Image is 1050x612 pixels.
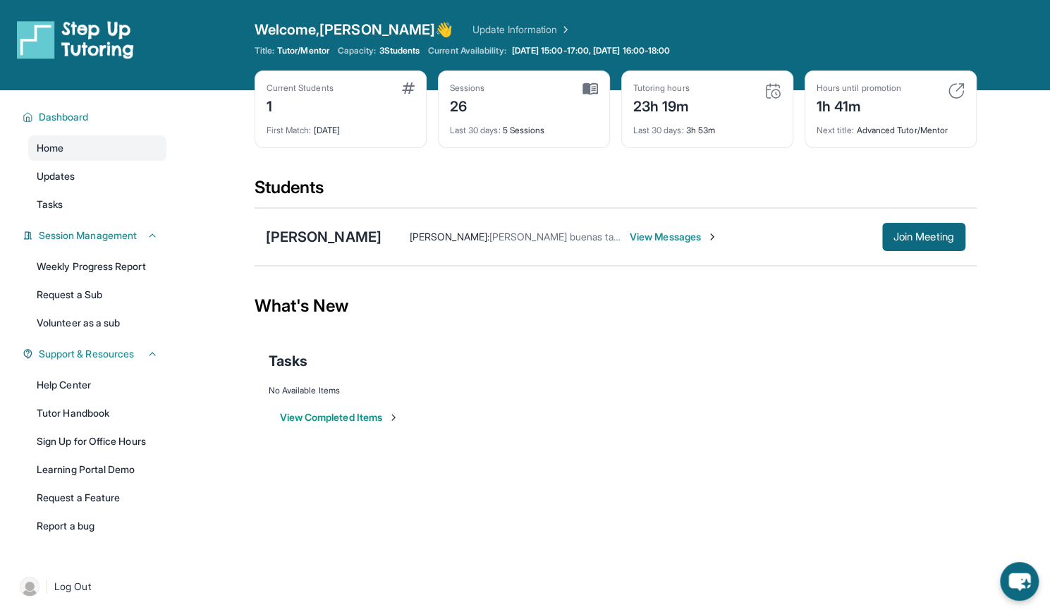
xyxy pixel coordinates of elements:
[379,45,420,56] span: 3 Students
[266,227,381,247] div: [PERSON_NAME]
[39,347,134,361] span: Support & Resources
[267,116,415,136] div: [DATE]
[817,125,855,135] span: Next title :
[255,275,977,337] div: What's New
[428,45,506,56] span: Current Availability:
[28,135,166,161] a: Home
[17,20,134,59] img: logo
[630,230,718,244] span: View Messages
[28,254,166,279] a: Weekly Progress Report
[450,94,485,116] div: 26
[28,282,166,307] a: Request a Sub
[33,228,158,243] button: Session Management
[37,169,75,183] span: Updates
[882,223,965,251] button: Join Meeting
[450,116,598,136] div: 5 Sessions
[54,580,91,594] span: Log Out
[472,23,571,37] a: Update Information
[269,351,307,371] span: Tasks
[255,176,977,207] div: Students
[28,457,166,482] a: Learning Portal Demo
[14,571,166,602] a: |Log Out
[817,94,901,116] div: 1h 41m
[28,164,166,189] a: Updates
[707,231,718,243] img: Chevron-Right
[633,125,684,135] span: Last 30 days :
[817,116,965,136] div: Advanced Tutor/Mentor
[255,45,274,56] span: Title:
[410,231,489,243] span: [PERSON_NAME] :
[1000,562,1039,601] button: chat-button
[28,485,166,510] a: Request a Feature
[28,400,166,426] a: Tutor Handbook
[817,82,901,94] div: Hours until promotion
[489,231,909,243] span: [PERSON_NAME] buenas tardes, sólo quería confirmar que [DATE] va haber sesión de tutoría?
[450,82,485,94] div: Sessions
[402,82,415,94] img: card
[512,45,671,56] span: [DATE] 15:00-17:00, [DATE] 16:00-18:00
[28,192,166,217] a: Tasks
[267,94,334,116] div: 1
[28,513,166,539] a: Report a bug
[267,82,334,94] div: Current Students
[33,110,158,124] button: Dashboard
[267,125,312,135] span: First Match :
[28,372,166,398] a: Help Center
[45,578,49,595] span: |
[280,410,399,424] button: View Completed Items
[450,125,501,135] span: Last 30 days :
[893,233,954,241] span: Join Meeting
[39,228,137,243] span: Session Management
[269,385,963,396] div: No Available Items
[39,110,89,124] span: Dashboard
[633,116,781,136] div: 3h 53m
[28,429,166,454] a: Sign Up for Office Hours
[20,577,39,596] img: user-img
[948,82,965,99] img: card
[37,197,63,212] span: Tasks
[37,141,63,155] span: Home
[277,45,329,56] span: Tutor/Mentor
[255,20,453,39] span: Welcome, [PERSON_NAME] 👋
[33,347,158,361] button: Support & Resources
[633,82,690,94] div: Tutoring hours
[557,23,571,37] img: Chevron Right
[338,45,377,56] span: Capacity:
[509,45,673,56] a: [DATE] 15:00-17:00, [DATE] 16:00-18:00
[764,82,781,99] img: card
[633,94,690,116] div: 23h 19m
[28,310,166,336] a: Volunteer as a sub
[582,82,598,95] img: card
